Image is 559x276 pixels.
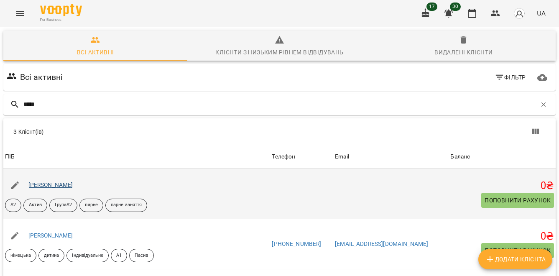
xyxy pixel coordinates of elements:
button: Поповнити рахунок [481,243,554,258]
p: парне [85,202,98,209]
div: Клієнти з низьким рівнем відвідувань [215,47,343,57]
button: Поповнити рахунок [481,193,554,208]
h5: 0 ₴ [450,179,554,192]
span: Поповнити рахунок [485,195,551,205]
div: Table Toolbar [3,118,556,145]
span: Поповнити рахунок [485,245,551,256]
div: індивідуальне [66,249,108,262]
span: Email [335,152,447,162]
p: дитина [44,252,59,259]
div: німецька [5,249,36,262]
button: Додати клієнта [478,249,552,269]
div: дитина [38,249,65,262]
div: Sort [272,152,295,162]
img: Voopty Logo [40,4,82,16]
p: Актив [29,202,42,209]
div: Sort [450,152,470,162]
div: Видалені клієнти [434,47,493,57]
span: 30 [450,3,461,11]
p: німецька [10,252,31,259]
p: А1 [116,252,122,259]
div: 3 Клієнт(ів) [13,128,285,136]
span: Телефон [272,152,332,162]
span: 17 [426,3,437,11]
p: парне заняття [111,202,142,209]
div: Email [335,152,349,162]
button: Фільтр [491,70,529,85]
div: ПІБ [5,152,15,162]
span: Баланс [450,152,554,162]
span: ПІБ [5,152,268,162]
button: Menu [10,3,30,23]
p: індивідуальне [72,252,103,259]
div: Всі активні [77,47,114,57]
button: UA [533,5,549,21]
p: А2 [10,202,16,209]
img: avatar_s.png [513,8,525,19]
div: Sort [5,152,15,162]
button: Вигляд колонок [526,122,546,142]
h6: Всі активні [20,71,63,84]
div: парне заняття [105,199,147,212]
div: ГрупаА2 [49,199,78,212]
a: [EMAIL_ADDRESS][DOMAIN_NAME] [335,240,428,247]
div: Пасив [129,249,154,262]
span: Фільтр [495,72,526,82]
div: парне [79,199,103,212]
h5: 0 ₴ [450,230,554,243]
a: [PHONE_NUMBER] [272,240,321,247]
div: Sort [335,152,349,162]
span: UA [537,9,546,18]
p: Пасив [135,252,148,259]
a: [PERSON_NAME] [28,181,73,188]
div: Баланс [450,152,470,162]
a: [PERSON_NAME] [28,232,73,239]
div: Актив [23,199,47,212]
div: А1 [111,249,127,262]
div: Телефон [272,152,295,162]
div: А2 [5,199,21,212]
span: Додати клієнта [485,254,546,264]
span: For Business [40,17,82,23]
p: ГрупаА2 [55,202,72,209]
